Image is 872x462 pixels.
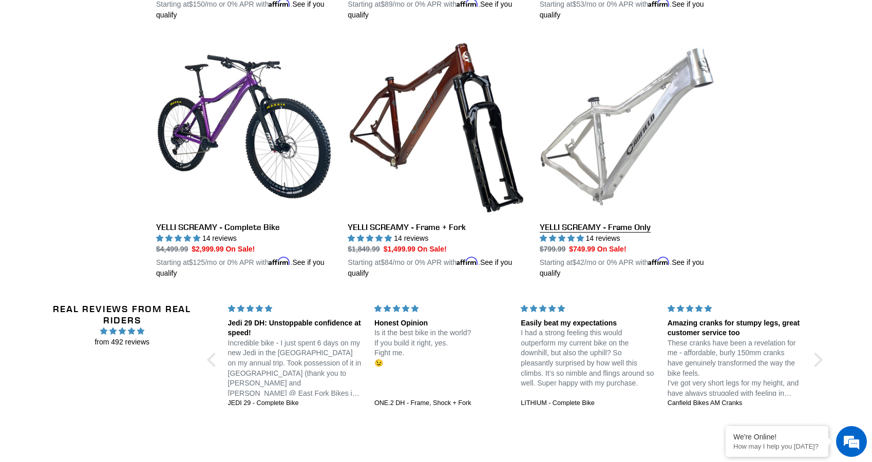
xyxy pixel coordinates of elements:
[228,318,362,338] div: Jedi 29 DH: Unstoppable confidence at speed!
[228,338,362,399] p: Incredible bike - I just spent 6 days on my new Jedi in the [GEOGRAPHIC_DATA] on my annual trip. ...
[44,337,201,348] span: from 492 reviews
[521,328,655,389] p: I had a strong feeling this would outperform my current bike on the downhill, but also the uphill...
[733,442,821,450] p: How may I help you today?
[668,303,802,314] div: 5 stars
[521,318,655,329] div: Easily beat my expectations
[374,328,508,368] p: Is it the best bike in the world? If you build it right, yes. Fight me. 😉
[521,399,655,408] a: LITHIUM - Complete Bike
[668,318,802,338] div: Amazing cranks for stumpy legs, great customer service too
[44,303,201,325] h2: Real Reviews from Real Riders
[668,338,802,399] p: These cranks have been a revelation for me - affordable, burly 150mm cranks have genuinely transf...
[374,303,508,314] div: 5 stars
[44,325,201,337] span: 4.97 stars
[668,399,802,408] a: Canfield Bikes AM Cranks
[228,399,362,408] a: JEDI 29 - Complete Bike
[374,399,508,408] a: ONE.2 DH - Frame, Shock + Fork
[374,318,508,329] div: Honest Opinion
[228,303,362,314] div: 5 stars
[521,303,655,314] div: 5 stars
[733,433,821,441] div: We're Online!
